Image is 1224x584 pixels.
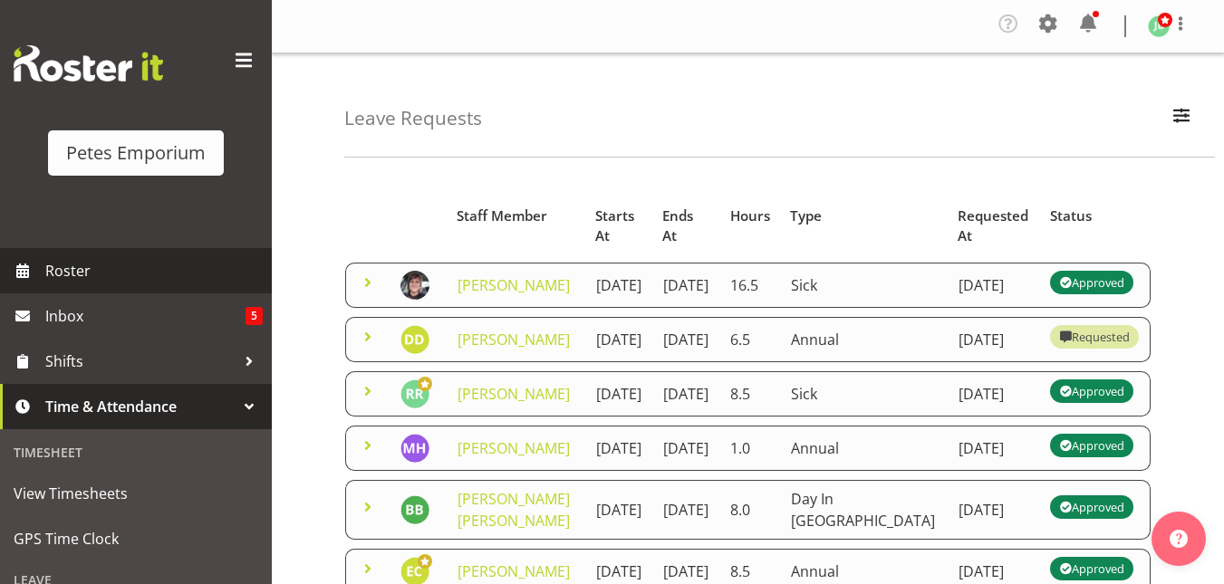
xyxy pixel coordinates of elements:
span: GPS Time Clock [14,525,258,552]
td: [DATE] [948,371,1040,416]
a: View Timesheets [5,471,267,516]
div: Timesheet [5,434,267,471]
td: [DATE] [585,426,652,471]
img: help-xxl-2.png [1170,530,1188,548]
td: 16.5 [719,263,780,308]
img: michelle-whaleb4506e5af45ffd00a26cc2b6420a9100.png [400,271,429,300]
a: [PERSON_NAME] [458,561,570,581]
div: Petes Emporium [66,139,206,167]
span: Inbox [45,302,246,330]
img: jodine-bunn132.jpg [1148,15,1170,37]
img: danielle-donselaar8920.jpg [400,325,429,354]
td: [DATE] [652,426,719,471]
h4: Leave Requests [344,108,482,129]
img: beena-bist9974.jpg [400,495,429,524]
img: mackenzie-halford4471.jpg [400,434,429,463]
div: Approved [1059,558,1124,579]
td: Sick [780,371,948,416]
td: [DATE] [585,317,652,362]
a: [PERSON_NAME] [458,330,570,349]
div: Approved [1059,435,1124,456]
div: Requested At [958,206,1029,247]
a: [PERSON_NAME] [458,438,570,458]
img: Rosterit website logo [14,45,163,81]
td: [DATE] [585,480,652,540]
div: Hours [730,206,770,226]
button: Filter Employees [1162,99,1200,139]
td: [DATE] [652,371,719,416]
div: Ends At [662,206,708,247]
div: Status [1050,206,1141,226]
td: [DATE] [948,317,1040,362]
td: [DATE] [652,480,719,540]
td: Annual [780,426,948,471]
div: Approved [1059,380,1124,402]
div: Starts At [595,206,642,247]
span: Roster [45,257,263,284]
span: Shifts [45,348,236,375]
a: [PERSON_NAME] [458,384,570,404]
img: ruth-robertson-taylor722.jpg [400,379,429,408]
td: 8.5 [719,371,780,416]
td: [DATE] [652,317,719,362]
a: [PERSON_NAME] [PERSON_NAME] [458,489,570,531]
div: Approved [1059,272,1124,293]
a: GPS Time Clock [5,516,267,561]
td: 1.0 [719,426,780,471]
td: Day In [GEOGRAPHIC_DATA] [780,480,948,540]
td: [DATE] [948,426,1040,471]
div: Requested [1059,326,1130,348]
td: [DATE] [585,371,652,416]
span: View Timesheets [14,480,258,507]
td: Sick [780,263,948,308]
td: [DATE] [585,263,652,308]
td: [DATE] [652,263,719,308]
td: 8.0 [719,480,780,540]
a: [PERSON_NAME] [458,275,570,295]
td: [DATE] [948,263,1040,308]
td: 6.5 [719,317,780,362]
div: Type [790,206,937,226]
span: 5 [246,307,263,325]
span: Time & Attendance [45,393,236,420]
td: Annual [780,317,948,362]
td: [DATE] [948,480,1040,540]
div: Staff Member [457,206,574,226]
div: Approved [1059,496,1124,518]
